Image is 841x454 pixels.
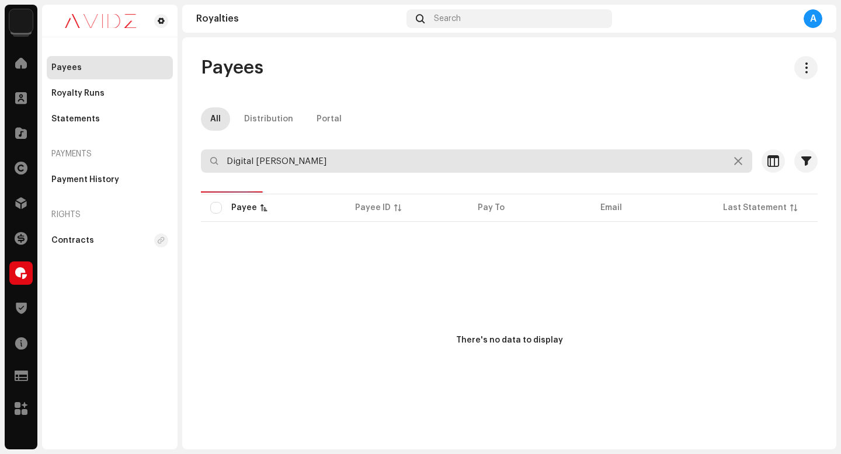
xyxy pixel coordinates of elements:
div: Payees [51,63,82,72]
div: Royalty Runs [51,89,105,98]
span: Payees [201,56,263,79]
div: A [804,9,822,28]
div: Portal [317,107,342,131]
re-a-nav-header: Payments [47,140,173,168]
div: There's no data to display [456,334,563,347]
div: Contracts [51,236,94,245]
re-m-nav-item: Payment History [47,168,173,191]
re-a-nav-header: Rights [47,201,173,229]
input: Search [201,149,752,173]
img: 10d72f0b-d06a-424f-aeaa-9c9f537e57b6 [9,9,33,33]
div: Payment History [51,175,119,184]
div: All [210,107,221,131]
re-m-nav-item: Statements [47,107,173,131]
img: 0c631eef-60b6-411a-a233-6856366a70de [51,14,150,28]
re-m-nav-item: Contracts [47,229,173,252]
div: Royalties [196,14,402,23]
span: Search [434,14,461,23]
re-m-nav-item: Payees [47,56,173,79]
div: Distribution [244,107,293,131]
re-m-nav-item: Royalty Runs [47,82,173,105]
div: Statements [51,114,100,124]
